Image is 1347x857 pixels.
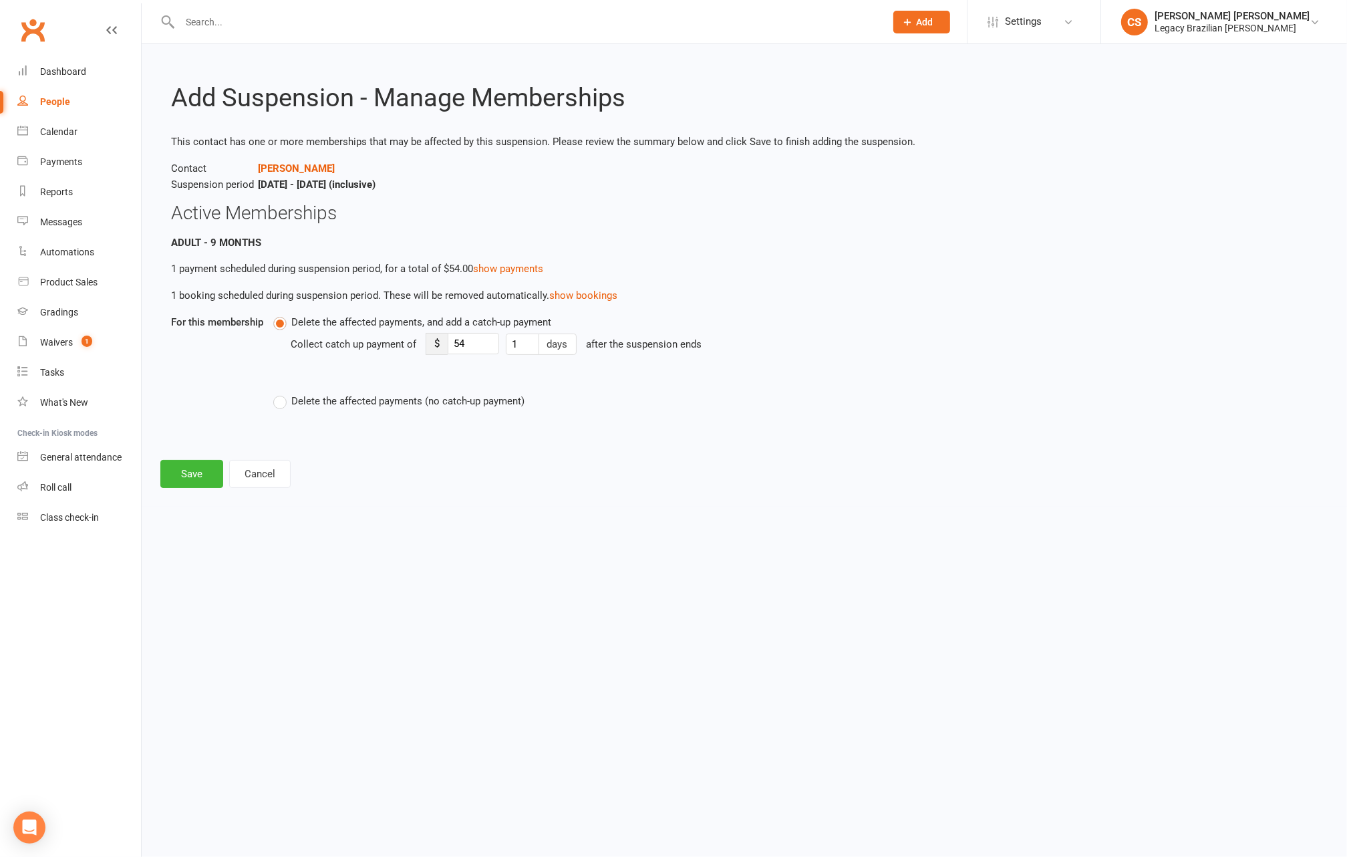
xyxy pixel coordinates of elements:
[229,460,291,488] button: Cancel
[17,87,141,117] a: People
[40,96,70,107] div: People
[258,178,376,191] strong: [DATE] - [DATE] (inclusive)
[40,337,73,348] div: Waivers
[17,328,141,358] a: Waivers 1
[171,203,1318,224] h3: Active Memberships
[426,333,448,355] span: $
[17,117,141,147] a: Calendar
[40,307,78,318] div: Gradings
[291,330,416,358] div: Collect catch up payment of
[40,512,99,523] div: Class check-in
[258,162,335,174] a: [PERSON_NAME]
[40,66,86,77] div: Dashboard
[17,207,141,237] a: Messages
[40,247,94,257] div: Automations
[539,334,577,355] button: days
[176,13,876,31] input: Search...
[40,277,98,287] div: Product Sales
[171,160,258,176] span: Contact
[40,452,122,463] div: General attendance
[40,217,82,227] div: Messages
[893,11,950,33] button: Add
[17,237,141,267] a: Automations
[40,126,78,137] div: Calendar
[171,289,617,301] span: 1 booking scheduled during suspension period. These will be removed automatically.
[549,287,617,303] button: show bookings
[40,187,73,197] div: Reports
[171,134,1318,150] p: This contact has one or more memberships that may be affected by this suspension. Please review t...
[16,13,49,47] a: Clubworx
[17,503,141,533] a: Class kiosk mode
[917,17,933,27] span: Add
[13,812,45,844] div: Open Intercom Messenger
[17,147,141,177] a: Payments
[17,267,141,297] a: Product Sales
[40,367,64,378] div: Tasks
[40,482,71,493] div: Roll call
[17,177,141,207] a: Reports
[40,397,88,408] div: What's New
[17,358,141,388] a: Tasks
[171,176,258,193] span: Suspension period
[171,84,1318,112] h2: Add Suspension - Manage Memberships
[291,314,551,328] span: Delete the affected payments, and add a catch-up payment
[291,393,525,407] span: Delete the affected payments (no catch-up payment)
[17,297,141,328] a: Gradings
[1005,7,1042,37] span: Settings
[171,237,261,249] b: ADULT - 9 MONTHS
[40,156,82,167] div: Payments
[1121,9,1148,35] div: CS
[171,314,263,330] label: For this membership
[586,336,702,352] div: after the suspension ends
[17,388,141,418] a: What's New
[17,473,141,503] a: Roll call
[473,263,543,275] a: show payments
[160,460,223,488] button: Save
[17,443,141,473] a: General attendance kiosk mode
[1155,22,1310,34] div: Legacy Brazilian [PERSON_NAME]
[82,336,92,347] span: 1
[1155,10,1310,22] div: [PERSON_NAME] [PERSON_NAME]
[171,261,1318,277] p: 1 payment scheduled during suspension period, for a total of $54.00
[17,57,141,87] a: Dashboard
